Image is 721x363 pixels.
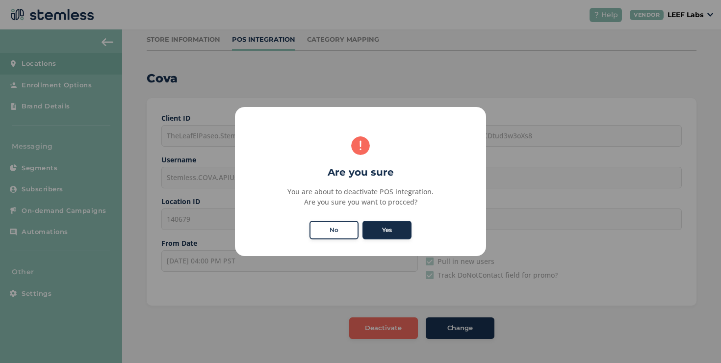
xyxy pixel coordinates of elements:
[309,221,359,239] button: No
[362,221,412,239] button: Yes
[246,186,475,207] div: You are about to deactivate POS integration. Are you sure you want to procced?
[672,316,721,363] iframe: Chat Widget
[235,165,486,180] h2: Are you sure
